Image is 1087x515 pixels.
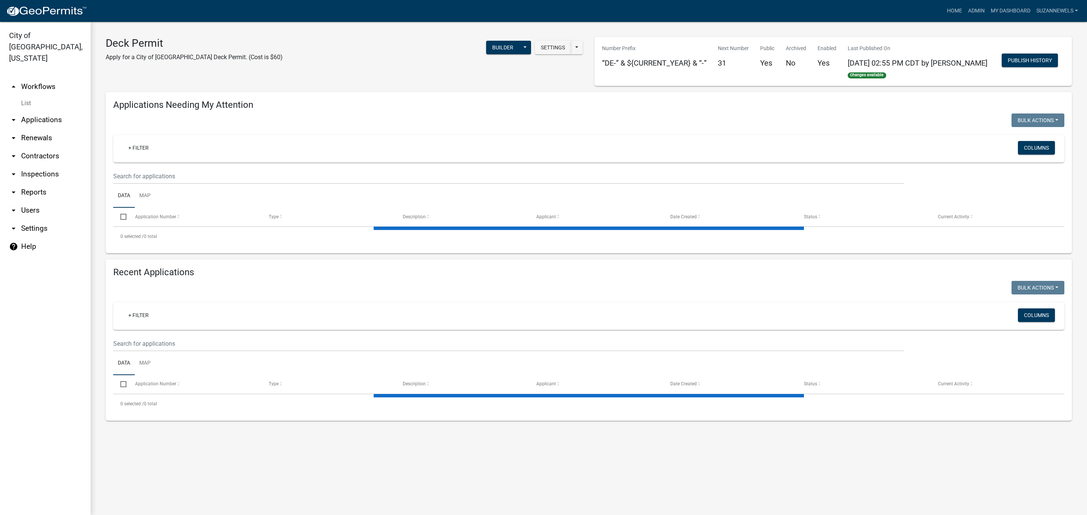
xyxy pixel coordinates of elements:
span: Application Number [135,381,176,386]
button: Bulk Actions [1012,113,1064,127]
button: Bulk Actions [1012,281,1064,294]
i: arrow_drop_down [9,115,18,124]
i: arrow_drop_down [9,152,18,161]
datatable-header-cell: Type [262,208,396,226]
span: Status [804,214,817,219]
datatable-header-cell: Current Activity [930,208,1064,226]
datatable-header-cell: Status [797,375,931,393]
div: 0 total [113,394,1064,413]
span: 0 selected / [120,234,144,239]
datatable-header-cell: Status [797,208,931,226]
i: arrow_drop_down [9,206,18,215]
a: SuzanneWels [1033,4,1081,18]
a: Map [135,351,155,376]
datatable-header-cell: Description [395,375,529,393]
datatable-header-cell: Date Created [663,208,797,226]
span: [DATE] 02:55 PM CDT by [PERSON_NAME] [848,58,987,67]
h4: Recent Applications [113,267,1064,278]
span: Current Activity [938,381,969,386]
h5: “DE-” & ${CURRENT_YEAR} & “-” [602,58,707,67]
button: Settings [535,41,571,54]
datatable-header-cell: Description [395,208,529,226]
a: + Filter [122,308,155,322]
span: Date Created [670,381,697,386]
i: arrow_drop_down [9,170,18,179]
p: Public [760,44,774,52]
datatable-header-cell: Type [262,375,396,393]
a: My Dashboard [988,4,1033,18]
datatable-header-cell: Application Number [128,375,262,393]
span: 0 selected / [120,401,144,406]
p: Number Prefix [602,44,707,52]
a: Admin [965,4,988,18]
i: arrow_drop_down [9,133,18,143]
p: Enabled [818,44,836,52]
datatable-header-cell: Select [113,375,128,393]
span: Applicant [536,381,556,386]
p: Last Published On [848,44,987,52]
button: Publish History [1002,54,1058,67]
datatable-header-cell: Current Activity [930,375,1064,393]
a: Map [135,184,155,208]
a: + Filter [122,141,155,155]
i: arrow_drop_down [9,188,18,197]
p: Archived [786,44,806,52]
input: Search for applications [113,336,904,351]
span: Description [403,381,426,386]
h5: Yes [818,58,836,67]
datatable-header-cell: Date Created [663,375,797,393]
datatable-header-cell: Select [113,208,128,226]
span: Status [804,381,817,386]
datatable-header-cell: Application Number [128,208,262,226]
p: Next Number [718,44,749,52]
span: Description [403,214,426,219]
i: help [9,242,18,251]
button: Columns [1018,308,1055,322]
h5: 31 [718,58,749,67]
span: Current Activity [938,214,969,219]
h4: Applications Needing My Attention [113,100,1064,110]
span: Date Created [670,214,697,219]
span: Type [269,381,279,386]
datatable-header-cell: Applicant [529,375,663,393]
span: Application Number [135,214,176,219]
p: Apply for a City of [GEOGRAPHIC_DATA] Deck Permit. (Cost is $60) [106,53,283,62]
span: Applicant [536,214,556,219]
i: arrow_drop_down [9,224,18,233]
button: Builder [486,41,519,54]
h5: No [786,58,806,67]
span: Changes available [848,72,886,78]
a: Data [113,351,135,376]
input: Search for applications [113,169,904,184]
span: Type [269,214,279,219]
a: Home [944,4,965,18]
div: 0 total [113,227,1064,246]
datatable-header-cell: Applicant [529,208,663,226]
h5: Yes [760,58,774,67]
wm-modal-confirm: Workflow Publish History [1002,58,1058,64]
i: arrow_drop_up [9,82,18,91]
h3: Deck Permit [106,37,283,50]
button: Columns [1018,141,1055,155]
a: Data [113,184,135,208]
